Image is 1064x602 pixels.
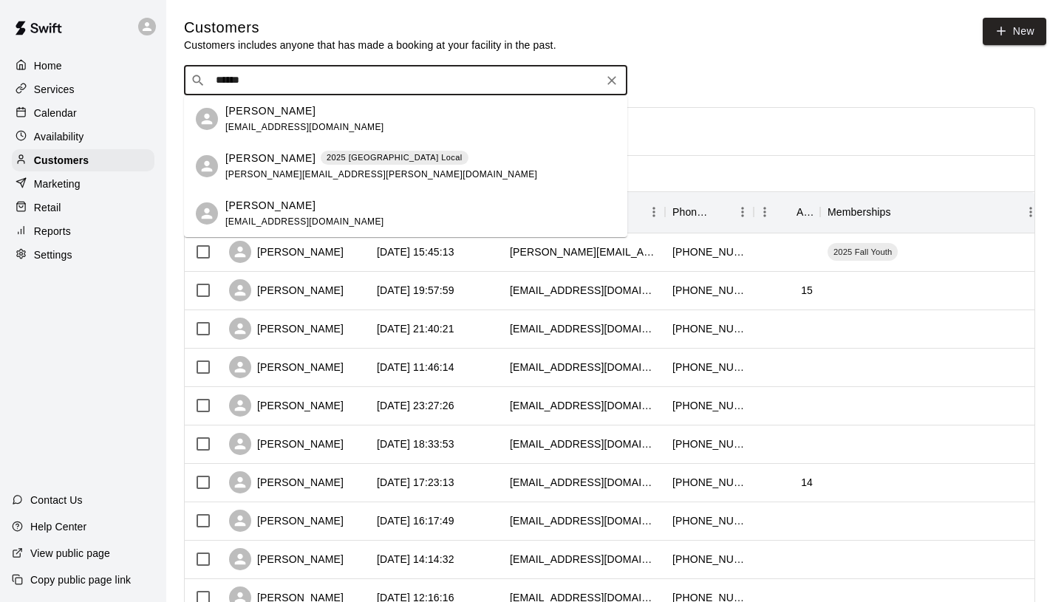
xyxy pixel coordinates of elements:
a: Retail [12,196,154,219]
div: +19206600809 [672,398,746,413]
div: 15 [801,283,813,298]
p: Copy public page link [30,572,131,587]
button: Menu [754,201,776,223]
p: View public page [30,546,110,561]
button: Menu [731,201,754,223]
div: +16123098459 [672,552,746,567]
div: Ethan Austin [196,202,218,225]
a: Availability [12,126,154,148]
p: Help Center [30,519,86,534]
p: Availability [34,129,84,144]
div: [PERSON_NAME] [229,433,344,455]
p: [PERSON_NAME] [225,103,316,119]
p: Services [34,82,75,97]
a: Calendar [12,102,154,124]
div: jennysharplynn@yahoo.com [510,552,658,567]
span: [PERSON_NAME][EMAIL_ADDRESS][PERSON_NAME][DOMAIN_NAME] [225,169,537,179]
div: 2025-08-16 19:57:59 [377,283,454,298]
div: Email [502,191,665,233]
div: bradleyvanderveren@gmail.com [510,398,658,413]
p: Customers includes anyone that has made a booking at your facility in the past. [184,38,556,52]
h5: Customers [184,18,556,38]
p: Contact Us [30,493,83,507]
p: [PERSON_NAME] [225,198,316,213]
a: Home [12,55,154,77]
div: 2025-08-11 17:23:13 [377,475,454,490]
a: Services [12,78,154,100]
button: Menu [643,201,665,223]
div: [PERSON_NAME] [229,548,344,570]
div: Memberships [828,191,891,233]
div: Taylor Lind [196,155,218,177]
div: [PERSON_NAME] [229,356,344,378]
div: Age [797,191,813,233]
div: 2025-08-09 14:14:32 [377,552,454,567]
div: gavinmiller5310@gmail.com [510,321,658,336]
div: 14 [801,475,813,490]
div: 2025-08-11 18:33:53 [377,437,454,451]
div: +16122420838 [672,360,746,374]
div: [PERSON_NAME] [229,394,344,417]
p: Marketing [34,177,81,191]
div: meghanacohen@gmail.com [510,437,658,451]
div: dfalk@hotmail.com [510,475,658,490]
div: Taylor Fries [196,108,218,130]
a: Reports [12,220,154,242]
p: [PERSON_NAME] [225,151,316,166]
div: Age [754,191,820,233]
p: Retail [34,200,61,215]
div: +16123276292 [672,513,746,528]
button: Sort [776,202,797,222]
div: bradnikki@msn.com [510,513,658,528]
div: 2025-08-20 15:45:13 [377,244,454,259]
p: 2025 [GEOGRAPHIC_DATA] Local [327,151,463,164]
div: Phone Number [672,191,711,233]
div: 2025-08-12 21:40:21 [377,321,454,336]
span: 2025 Fall Youth [828,246,898,258]
div: Search customers by name or email [184,66,627,95]
div: kyle.halvorson.duke@gmail.com [510,244,658,259]
div: +19209158596 [672,321,746,336]
div: +19522708600 [672,244,746,259]
p: Settings [34,247,72,262]
a: Customers [12,149,154,171]
div: 2025-08-12 11:46:14 [377,360,454,374]
div: +16122890332 [672,475,746,490]
div: [PERSON_NAME] [229,471,344,493]
div: [PERSON_NAME] [229,279,344,301]
a: Marketing [12,173,154,195]
span: [EMAIL_ADDRESS][DOMAIN_NAME] [225,216,384,227]
span: [EMAIL_ADDRESS][DOMAIN_NAME] [225,122,384,132]
div: Memberships [820,191,1042,233]
div: [PERSON_NAME] [229,318,344,340]
button: Sort [711,202,731,222]
div: 2025 Fall Youth [828,243,898,261]
button: Clear [601,70,622,91]
div: marceldingers@gmail.com [510,283,658,298]
div: brimariebenson@gmail.com [510,360,658,374]
p: Calendar [34,106,77,120]
div: 2025-08-11 23:27:26 [377,398,454,413]
div: +16159830900 [672,283,746,298]
div: Phone Number [665,191,754,233]
a: Settings [12,244,154,266]
div: [PERSON_NAME] [229,510,344,532]
a: New [983,18,1046,45]
div: 2025-08-11 16:17:49 [377,513,454,528]
div: +16128755082 [672,437,746,451]
p: Home [34,58,62,73]
div: [PERSON_NAME] [229,241,344,263]
button: Sort [891,202,912,222]
p: Customers [34,153,89,168]
p: Reports [34,224,71,239]
button: Menu [1020,201,1042,223]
